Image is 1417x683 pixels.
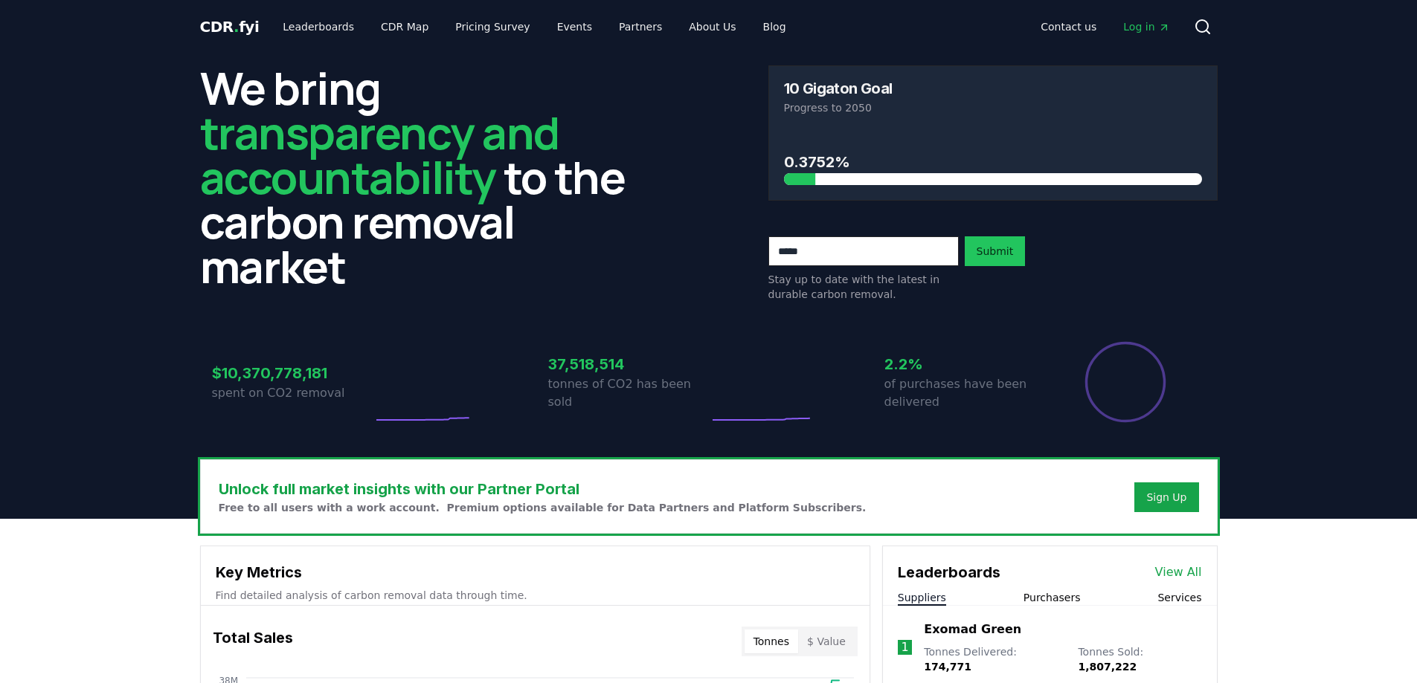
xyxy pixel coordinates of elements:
div: Percentage of sales delivered [1084,340,1167,424]
a: Blog [751,13,798,40]
button: Sign Up [1134,482,1198,512]
a: About Us [677,13,748,40]
button: Suppliers [898,590,946,605]
span: Log in [1123,19,1169,34]
p: of purchases have been delivered [884,375,1045,411]
button: Purchasers [1024,590,1081,605]
a: Events [545,13,604,40]
a: Log in [1111,13,1181,40]
nav: Main [1029,13,1181,40]
a: View All [1155,563,1202,581]
p: spent on CO2 removal [212,384,373,402]
span: CDR fyi [200,18,260,36]
a: Partners [607,13,674,40]
p: Find detailed analysis of carbon removal data through time. [216,588,855,603]
a: CDR.fyi [200,16,260,37]
a: Contact us [1029,13,1108,40]
h3: 37,518,514 [548,353,709,375]
p: Free to all users with a work account. Premium options available for Data Partners and Platform S... [219,500,867,515]
h3: Key Metrics [216,561,855,583]
a: Exomad Green [924,621,1021,638]
h3: $10,370,778,181 [212,362,373,384]
span: . [234,18,239,36]
a: Pricing Survey [443,13,542,40]
p: Stay up to date with the latest in durable carbon removal. [768,272,959,302]
h3: Total Sales [213,627,293,656]
p: 1 [901,638,908,656]
span: 174,771 [924,661,971,673]
p: Progress to 2050 [784,100,1202,115]
h3: Unlock full market insights with our Partner Portal [219,478,867,500]
span: 1,807,222 [1078,661,1137,673]
button: Services [1157,590,1201,605]
p: Tonnes Delivered : [924,644,1063,674]
button: Submit [965,236,1026,266]
h3: 0.3752% [784,151,1202,173]
p: Tonnes Sold : [1078,644,1201,674]
span: transparency and accountability [200,102,559,207]
button: $ Value [798,629,855,653]
h2: We bring to the carbon removal market [200,65,649,288]
p: tonnes of CO2 has been sold [548,375,709,411]
a: CDR Map [369,13,440,40]
button: Tonnes [745,629,798,653]
a: Sign Up [1146,490,1186,505]
h3: 10 Gigaton Goal [784,81,893,96]
h3: 2.2% [884,353,1045,375]
nav: Main [271,13,797,40]
h3: Leaderboards [898,561,1000,583]
a: Leaderboards [271,13,366,40]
